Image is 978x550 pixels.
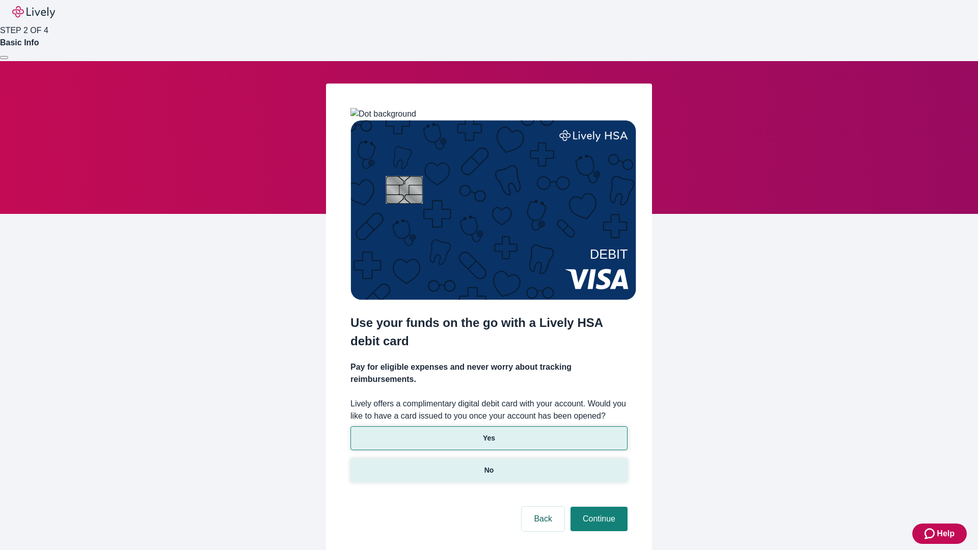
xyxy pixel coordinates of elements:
[350,458,628,482] button: No
[350,314,628,350] h2: Use your funds on the go with a Lively HSA debit card
[350,361,628,386] h4: Pay for eligible expenses and never worry about tracking reimbursements.
[350,426,628,450] button: Yes
[522,507,564,531] button: Back
[570,507,628,531] button: Continue
[925,528,937,540] svg: Zendesk support icon
[937,528,955,540] span: Help
[12,6,55,18] img: Lively
[350,120,636,300] img: Debit card
[484,465,494,476] p: No
[912,524,967,544] button: Zendesk support iconHelp
[350,398,628,422] label: Lively offers a complimentary digital debit card with your account. Would you like to have a card...
[350,108,416,120] img: Dot background
[483,433,495,444] p: Yes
